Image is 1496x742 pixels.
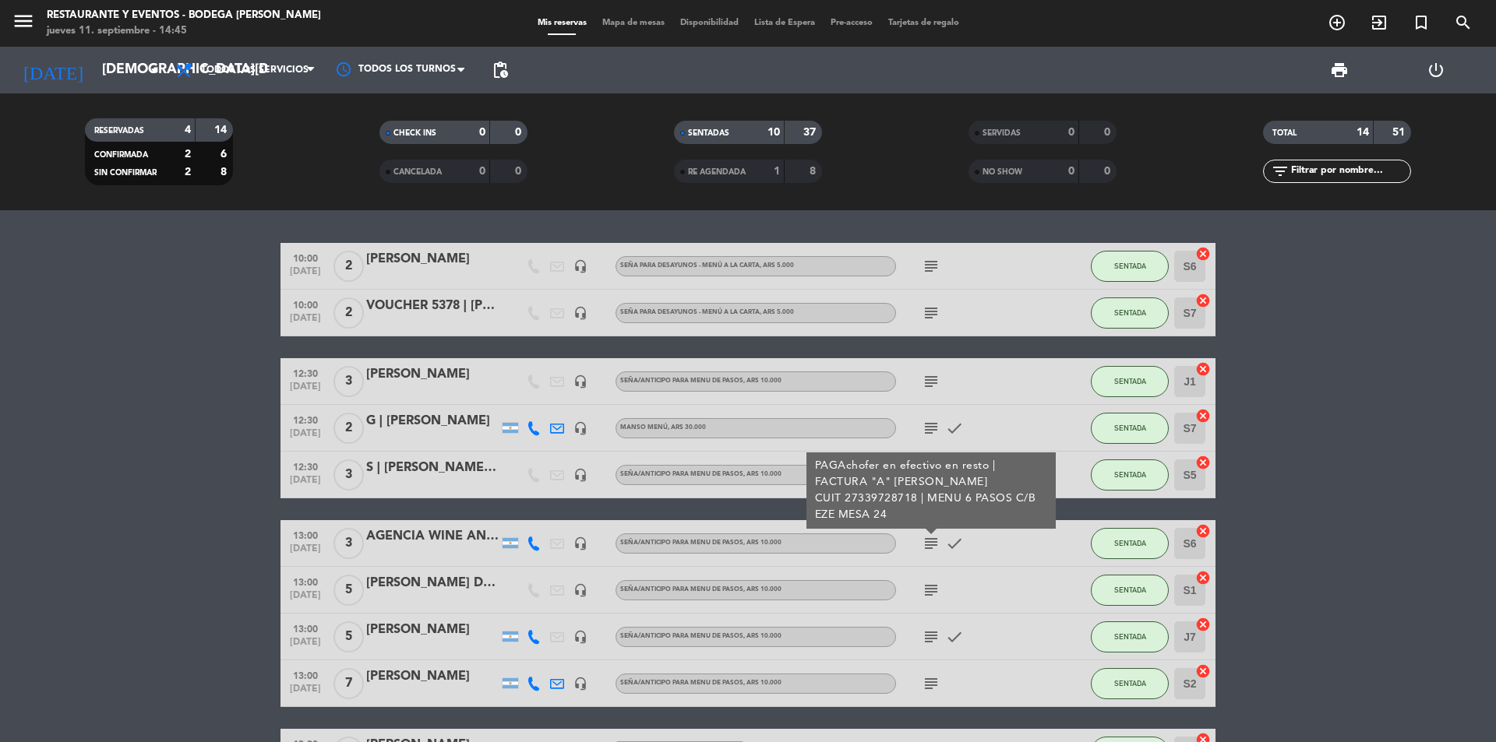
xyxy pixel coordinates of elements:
span: CANCELADA [393,168,442,176]
span: [DATE] [286,590,325,608]
span: SIN CONFIRMAR [94,169,157,177]
span: , ARS 5.000 [760,309,794,315]
i: subject [922,534,940,553]
i: headset_mic [573,259,587,273]
div: [PERSON_NAME] De [PERSON_NAME] [366,573,499,593]
span: [DATE] [286,382,325,399]
span: 13:00 [286,619,325,637]
strong: 0 [1068,127,1074,138]
strong: 37 [803,127,819,138]
span: Seña/anticipo para MENU DE PASOS [620,586,782,593]
span: Seña para DESAYUNOS - MENÚ A LA CARTA [620,262,794,269]
strong: 10 [767,127,780,138]
i: exit_to_app [1370,13,1388,32]
button: SENTADA [1091,621,1169,652]
i: cancel [1195,246,1211,262]
i: menu [12,9,35,33]
span: MANSO MENÚ [620,424,706,431]
button: SENTADA [1091,297,1169,329]
i: subject [922,581,940,600]
span: SENTADA [1114,262,1146,270]
span: CONFIRMADA [94,151,148,159]
button: SENTADA [1091,575,1169,606]
i: subject [922,628,940,646]
div: [PERSON_NAME] [366,666,499,687]
i: arrow_drop_down [145,61,164,79]
i: cancel [1195,617,1211,632]
i: cancel [1195,455,1211,470]
span: 5 [333,575,364,606]
span: SENTADA [1114,424,1146,432]
button: SENTADA [1091,668,1169,699]
i: cancel [1195,408,1211,424]
i: power_settings_new [1427,61,1445,79]
i: subject [922,257,940,276]
button: SENTADA [1091,413,1169,444]
i: headset_mic [573,583,587,597]
span: Mapa de mesas [595,19,672,27]
span: 2 [333,297,364,329]
i: headset_mic [573,536,587,550]
i: turned_in_not [1412,13,1431,32]
span: SENTADA [1114,632,1146,641]
span: 12:30 [286,364,325,382]
span: RESERVADAS [94,127,144,135]
i: headset_mic [573,630,587,644]
span: Seña/anticipo para MENU DE PASOS [620,680,782,686]
span: SENTADA [1114,539,1146,547]
strong: 0 [479,127,485,138]
span: Seña/anticipo para MENU DE PASOS [620,540,782,546]
button: menu [12,9,35,38]
span: Disponibilidad [672,19,746,27]
strong: 6 [221,149,230,160]
span: SENTADA [1114,377,1146,385]
span: Seña para DESAYUNOS - MENÚ A LA CARTA [620,309,794,315]
span: SERVIDAS [983,129,1021,137]
strong: 8 [221,167,230,178]
button: SENTADA [1091,251,1169,282]
span: [DATE] [286,313,325,331]
div: LOG OUT [1388,47,1484,93]
span: 13:00 [286,526,325,543]
span: 5 [333,621,364,652]
div: [PERSON_NAME] [366,620,499,640]
i: [DATE] [12,53,94,87]
i: cancel [1195,663,1211,679]
strong: 0 [515,166,524,177]
i: cancel [1195,523,1211,539]
span: 3 [333,366,364,397]
i: headset_mic [573,375,587,389]
strong: 0 [1104,127,1113,138]
i: headset_mic [573,306,587,320]
span: [DATE] [286,543,325,561]
span: Seña/anticipo para MENU DE PASOS [620,378,782,384]
span: SENTADA [1114,308,1146,317]
span: , ARS 10.000 [743,680,782,686]
strong: 0 [479,166,485,177]
span: 3 [333,459,364,491]
span: 12:30 [286,457,325,475]
span: 12:30 [286,410,325,428]
span: Mis reservas [530,19,595,27]
i: cancel [1195,293,1211,308]
div: S | [PERSON_NAME] | witralen [366,458,499,478]
button: SENTADA [1091,366,1169,397]
strong: 0 [1068,166,1074,177]
button: SENTADA [1091,459,1169,491]
span: Todos los servicios [201,65,309,76]
span: 10:00 [286,295,325,313]
span: , ARS 10.000 [743,540,782,546]
i: filter_list [1271,162,1290,181]
strong: 2 [185,149,191,160]
span: 2 [333,413,364,444]
span: Seña/anticipo para MENU DE PASOS [620,633,782,639]
button: SENTADA [1091,528,1169,559]
strong: 14 [1357,127,1369,138]
i: headset_mic [573,468,587,482]
i: headset_mic [573,421,587,435]
span: 13:00 [286,572,325,590]
span: 2 [333,251,364,282]
i: cancel [1195,361,1211,377]
span: , ARS 10.000 [743,633,782,639]
div: [PERSON_NAME] [366,364,499,385]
